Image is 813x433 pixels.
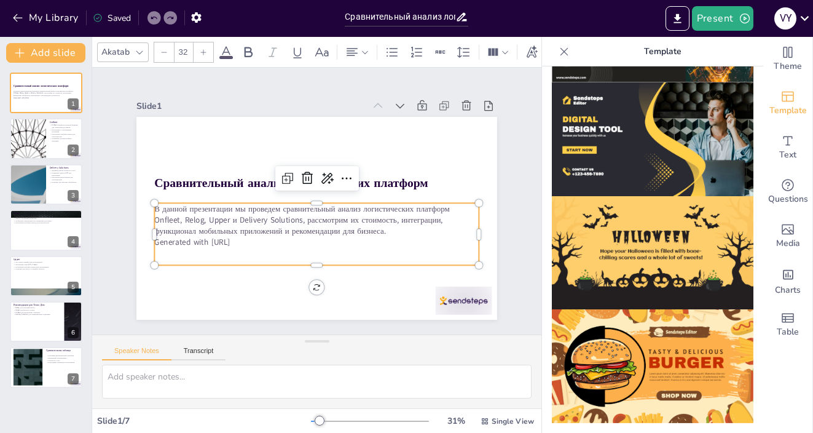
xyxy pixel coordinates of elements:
strong: Сравнительный анализ логистических платформ [14,84,69,87]
p: Рекомендации для Техно Дом [14,303,61,307]
div: Add images, graphics, shapes or video [763,214,812,258]
p: Индивидуальная стоимость услуг. [50,169,79,172]
button: My Library [9,8,84,28]
div: 4 [10,210,82,250]
span: Media [776,237,800,250]
div: 4 [68,236,79,247]
button: Add slide [6,43,85,63]
p: Кейсы с крупными клиентами. [14,218,79,220]
button: Present [692,6,753,31]
p: В данной презентации мы проведем сравнительный анализ логистических платформ Onfleet, Relog, Uppe... [155,203,479,237]
p: Onfleet предлагает мощные функции для управления доставкой. [50,124,79,128]
div: V Y [774,7,796,30]
p: Стоимость услуг. [46,359,79,362]
input: Insert title [345,8,455,26]
p: Подходит для крупных ритейлеров. [50,181,79,183]
p: Onfleet для масштабных операций. [14,311,61,314]
p: Бесплатная демонстрация для пользователей. [50,176,79,180]
p: Relog [14,212,79,215]
div: 2 [68,145,79,156]
img: thumb-14.png [552,309,753,423]
div: 3 [68,190,79,201]
div: 3 [10,164,82,205]
button: Transcript [171,347,226,360]
div: 31 % [441,415,471,427]
p: Onfleet [50,121,79,124]
div: Get real-time input from your audience [763,170,812,214]
p: Подходит для малого и среднего бизнеса. [14,268,79,270]
p: Relog для пользователей 1С. [14,307,61,309]
div: Change the overall theme [763,37,812,81]
p: Бесплатный пробный период для пользователей. [50,133,79,137]
p: Бесплатный пробный период для тестирования. [14,266,79,268]
button: V Y [774,6,796,31]
button: Export to PowerPoint [666,6,689,31]
div: Text effects [522,42,541,62]
div: 5 [68,282,79,293]
p: Сравнительная таблица [46,349,79,353]
p: Интеграция с 1С для бизнеса. [14,215,79,218]
div: Add ready made slides [763,81,812,125]
strong: Сравнительный анализ логистических платформ [155,175,428,191]
p: Мобильные приложения для управления доставкой. [14,220,79,222]
img: thumb-12.png [552,82,753,196]
div: 6 [10,301,82,342]
p: Upper для быстрого старта. [14,309,61,311]
div: Saved [93,12,131,24]
div: Add a table [763,303,812,347]
button: Speaker Notes [102,347,171,360]
div: Akatab [99,44,132,60]
span: Single View [492,416,534,426]
p: Интеграции и функционал. [46,357,79,360]
img: thumb-13.png [552,196,753,310]
span: Text [779,148,796,162]
p: Delivery Solutions для омниканальных сценариев. [14,314,61,316]
p: Бесплатный пробный период для пользователей. [14,222,79,224]
div: 6 [68,327,79,338]
span: Theme [774,60,802,73]
div: Slide 1 / 7 [97,415,311,427]
span: Charts [775,284,801,297]
p: Generated with [URL] [155,237,479,248]
div: Add charts and graphs [763,258,812,303]
div: 7 [10,347,82,387]
p: Поддержка единого API для интеграции. [50,172,79,176]
p: Template [574,37,751,66]
span: Questions [768,193,808,206]
div: Column Count [484,42,512,62]
p: Оптимален для масштабных операций. [50,137,79,141]
div: 2 [10,118,82,159]
p: Интеграции через API и Zapier. [14,263,79,266]
p: Доступные тарифы для пользователей. [14,261,79,263]
p: Подходящие сценарии использования. [46,362,79,364]
p: Ключевые характеристики платформ. [46,355,79,357]
p: Upper [14,258,79,261]
p: Delivery Solutions [50,166,79,170]
p: В данной презентации мы проведем сравнительный анализ логистических платформ Onfleet, Relog, Uppe... [14,90,79,97]
span: Table [777,325,799,339]
div: 1 [68,98,79,109]
span: Template [769,104,807,117]
p: Интеграции с популярными системами. [50,128,79,132]
div: 5 [10,256,82,296]
div: 7 [68,373,79,384]
div: Add text boxes [763,125,812,170]
p: Generated with [URL] [14,97,79,99]
div: Slide 1 [136,100,364,112]
div: 1 [10,73,82,113]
